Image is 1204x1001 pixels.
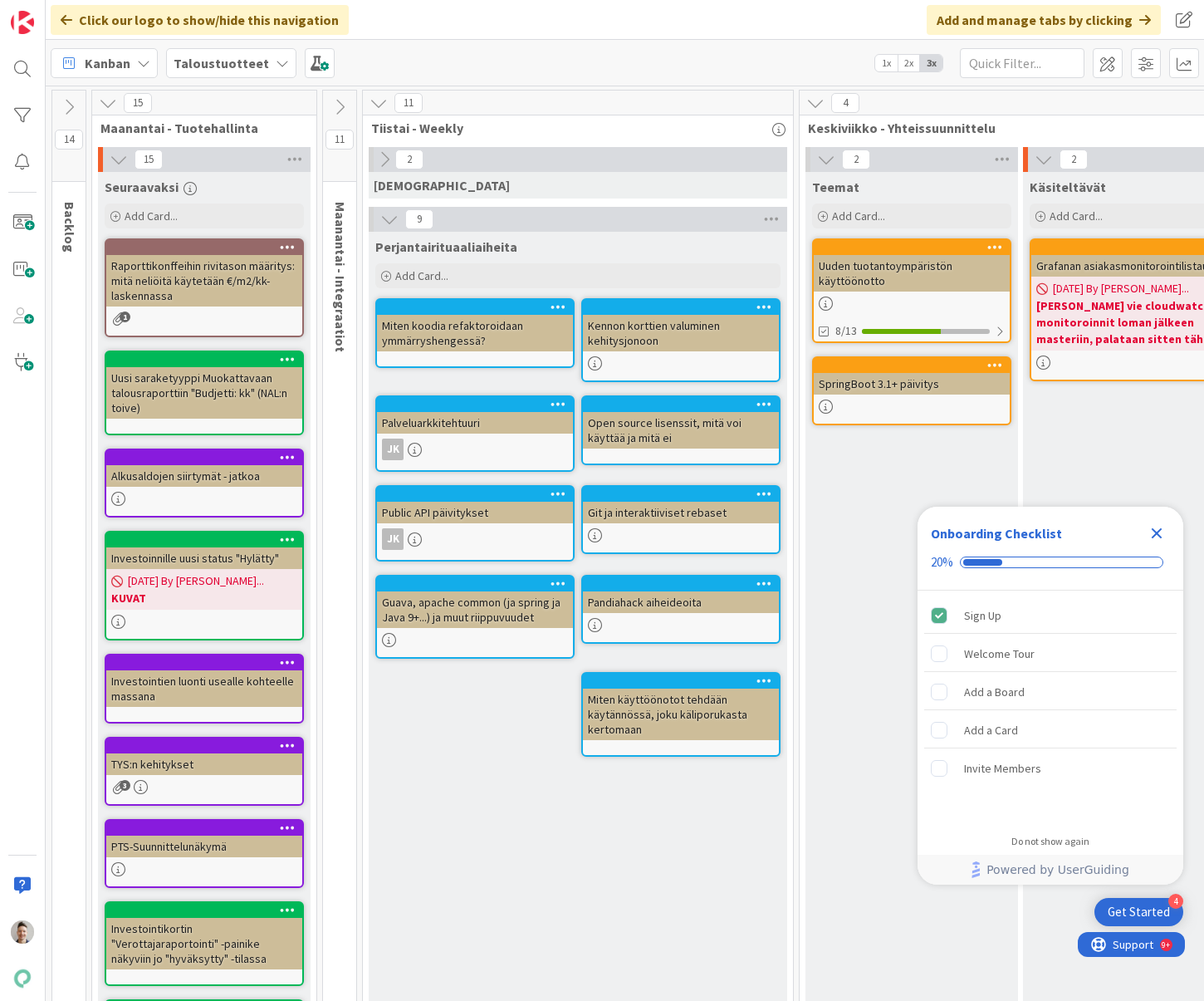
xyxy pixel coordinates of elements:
[581,395,781,465] a: Open source lisenssit, mitä voi käyttää ja mitä ei
[1060,150,1088,169] span: 2
[100,120,296,136] span: Maanantai - Tuotehallinta
[120,312,130,322] span: 1
[105,531,304,640] a: Investoinnille uusi status "Hylätty"[DATE] By [PERSON_NAME]...KUVAT
[105,179,179,195] span: Seuraavaksi
[377,439,573,460] div: JK
[35,2,76,22] span: Support
[814,358,1010,395] div: SpringBoot 3.1+ päivitys
[1050,209,1103,223] span: Add Card...
[11,967,34,990] img: avatar
[128,572,264,590] span: [DATE] By [PERSON_NAME]...
[924,750,1177,787] div: Invite Members is incomplete.
[918,591,1183,824] div: Checklist items
[1143,520,1170,547] div: Close Checklist
[85,53,130,73] span: Kanban
[918,855,1183,885] div: Footer
[394,93,423,113] span: 11
[105,654,304,724] a: Investointien luonti usealle kohteelle massana
[583,412,779,449] div: Open source lisenssit, mitä voi käyttää ja mitä ei
[964,720,1018,740] div: Add a Card
[832,209,885,223] span: Add Card...
[583,315,779,351] div: Kennon korttien valuminen kehitysjonoon
[105,449,304,518] a: Alkusaldojen siirtymät - jatkoa
[395,268,448,283] span: Add Card...
[583,577,779,613] div: Pandiahack aiheideoita
[375,485,575,562] a: Public API päivityksetJK
[375,395,575,472] a: PalveluarkkitehtuuriJK
[106,450,302,487] div: Alkusaldojen siirtymät - jatkoa
[835,322,857,340] span: 8/13
[51,5,349,35] div: Click our logo to show/hide this navigation
[325,130,354,150] span: 11
[105,819,304,888] a: PTS-Suunnittelunäkymä
[377,487,573,523] div: Public API päivitykset
[61,202,78,253] span: Backlog
[931,555,953,570] div: 20%
[924,712,1177,748] div: Add a Card is incomplete.
[377,528,573,550] div: JK
[964,606,1001,626] div: Sign Up
[583,397,779,449] div: Open source lisenssit, mitä voi käyttää ja mitä ei
[106,821,302,857] div: PTS-Suunnittelunäkymä
[374,177,510,194] span: Muistilista
[812,238,1011,343] a: Uuden tuotantoympäristön käyttöönotto8/13
[583,674,779,740] div: Miten käyttöönotot tehdään käytännössä, joku käliporukasta kertomaan
[84,7,92,20] div: 9+
[814,240,1010,292] div: Uuden tuotantoympäristön käyttöönotto
[106,465,302,487] div: Alkusaldojen siirtymät - jatkoa
[875,55,898,71] span: 1x
[581,485,781,554] a: Git ja interaktiiviset rebaset
[964,682,1025,702] div: Add a Board
[927,5,1161,35] div: Add and manage tabs by clicking
[581,575,781,644] a: Pandiahack aiheideoita
[583,487,779,523] div: Git ja interaktiiviset rebaset
[986,860,1129,880] span: Powered by UserGuiding
[105,238,304,337] a: Raporttikonffeihin rivitason määritys: mitä neliöitä käytetään €/m2/kk-laskennassa
[174,55,269,71] b: Taloustuotteet
[405,209,433,229] span: 9
[583,591,779,613] div: Pandiahack aiheideoita
[377,591,573,628] div: Guava, apache common (ja spring ja Java 9+...) ja muut riippuvuudet
[106,670,302,707] div: Investointien luonti usealle kohteelle massana
[11,11,34,34] img: Visit kanbanzone.com
[377,300,573,351] div: Miten koodia refaktoroidaan ymmärryshengessä?
[814,373,1010,395] div: SpringBoot 3.1+ päivitys
[898,55,920,71] span: 2x
[1108,904,1170,920] div: Get Started
[105,351,304,435] a: Uusi saraketyyppi Muokattavaan talousraporttiin "Budjetti: kk" (NAL:n toive)
[814,255,1010,292] div: Uuden tuotantoympäristön käyttöönotto
[105,737,304,806] a: TYS:n kehitykset
[842,150,870,169] span: 2
[581,298,781,382] a: Kennon korttien valuminen kehitysjonoon
[812,179,859,195] span: Teemat
[377,502,573,523] div: Public API päivitykset
[106,367,302,419] div: Uusi saraketyyppi Muokattavaan talousraporttiin "Budjetti: kk" (NAL:n toive)
[920,55,942,71] span: 3x
[125,209,178,223] span: Add Card...
[926,855,1175,885] a: Powered by UserGuiding
[1030,179,1106,195] span: Käsiteltävät
[106,532,302,569] div: Investoinnille uusi status "Hylätty"
[375,298,575,368] a: Miten koodia refaktoroidaan ymmärryshengessä?
[395,150,423,169] span: 2
[124,93,152,113] span: 15
[106,240,302,307] div: Raporttikonffeihin rivitason määritys: mitä neliöitä käytetään €/m2/kk-laskennassa
[931,523,1062,543] div: Onboarding Checklist
[831,93,859,113] span: 4
[106,255,302,307] div: Raporttikonffeihin rivitason määritys: mitä neliöitä käytetään €/m2/kk-laskennassa
[931,555,1170,570] div: Checklist progress: 20%
[120,780,130,791] span: 3
[106,753,302,775] div: TYS:n kehitykset
[924,597,1177,634] div: Sign Up is complete.
[106,836,302,857] div: PTS-Suunnittelunäkymä
[106,547,302,569] div: Investoinnille uusi status "Hylätty"
[106,738,302,775] div: TYS:n kehitykset
[583,300,779,351] div: Kennon korttien valuminen kehitysjonoon
[377,412,573,434] div: Palveluarkkitehtuuri
[964,758,1041,778] div: Invite Members
[924,635,1177,672] div: Welcome Tour is incomplete.
[583,502,779,523] div: Git ja interaktiiviset rebaset
[1094,898,1183,926] div: Open Get Started checklist, remaining modules: 4
[106,918,302,969] div: Investointikortin "Verottajaraportointi" -painike näkyviin jo "hyväksytty" -tilassa
[960,48,1084,78] input: Quick Filter...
